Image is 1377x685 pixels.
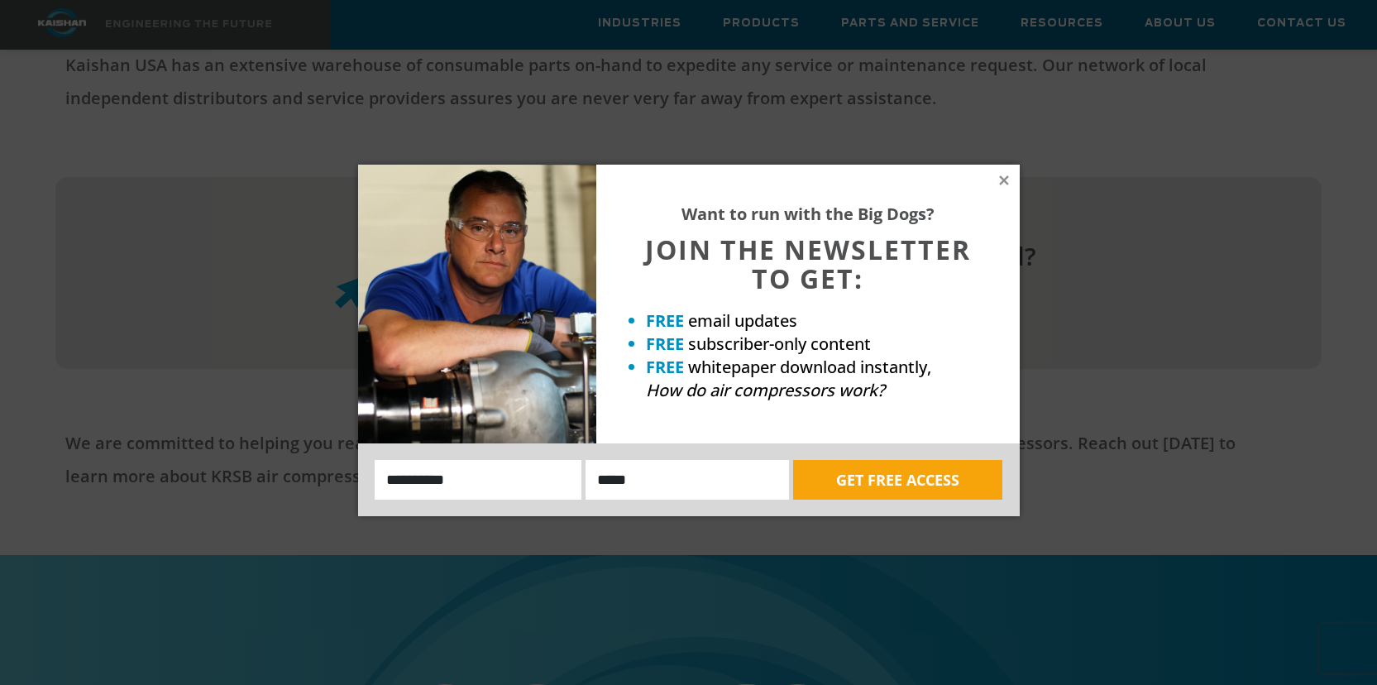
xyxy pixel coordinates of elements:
[793,460,1002,500] button: GET FREE ACCESS
[375,460,582,500] input: Name:
[681,203,935,225] strong: Want to run with the Big Dogs?
[645,232,971,296] span: JOIN THE NEWSLETTER TO GET:
[646,309,684,332] strong: FREE
[688,356,931,378] span: whitepaper download instantly,
[646,333,684,355] strong: FREE
[586,460,789,500] input: Email
[688,309,797,332] span: email updates
[646,379,885,401] em: How do air compressors work?
[688,333,871,355] span: subscriber-only content
[646,356,684,378] strong: FREE
[997,173,1011,188] button: Close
